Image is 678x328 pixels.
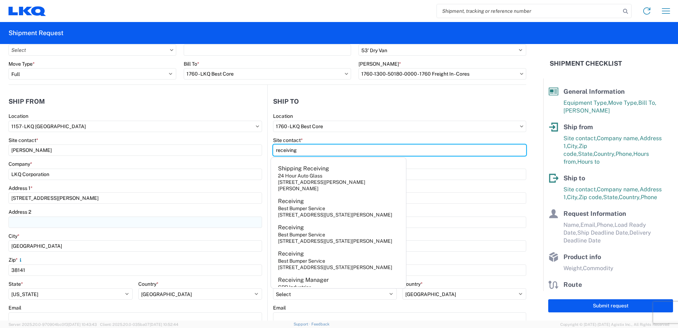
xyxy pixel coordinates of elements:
div: Receiving [278,250,304,258]
div: [STREET_ADDRESS][US_STATE][PERSON_NAME] [278,264,392,270]
label: Site contact [273,137,303,143]
span: City, [567,194,579,201]
span: General Information [563,88,625,95]
div: Best Bumper Service [278,205,325,212]
span: Hours to [577,158,600,165]
span: Equipment Type, [563,99,608,106]
span: Route [563,281,582,288]
span: [PERSON_NAME] [563,107,610,114]
label: Company [9,161,32,167]
div: Best Bumper Service [278,231,325,238]
span: Phone, [597,222,615,228]
span: [DATE] 10:52:44 [150,322,178,327]
a: Support [294,322,311,326]
span: Country, [594,151,616,157]
input: Shipment, tracking or reference number [437,4,621,18]
label: Location [9,113,28,119]
div: CRP Industries [278,284,311,290]
h2: Shipment Checklist [550,59,622,68]
span: Phone [641,194,657,201]
span: Ship from [563,123,593,131]
span: Client: 2025.20.0-035ba07 [100,322,178,327]
span: Site contact, [563,186,597,193]
span: Server: 2025.20.0-970904bc0f3 [9,322,97,327]
input: Select [359,68,526,80]
label: [PERSON_NAME] [359,61,401,67]
label: State [9,281,23,287]
input: Select [9,121,262,132]
div: [STREET_ADDRESS][US_STATE][PERSON_NAME] [278,212,392,218]
span: Product info [563,253,601,261]
span: City, [567,143,579,149]
input: Select [9,44,176,56]
div: 24 Hour Auto Glass [278,173,322,179]
h2: Ship from [9,98,45,105]
span: Email, [580,222,597,228]
h2: Ship to [273,98,299,105]
span: Site contact, [563,135,597,142]
button: Submit request [548,299,673,312]
div: Receiving [278,197,304,205]
span: Bill To, [638,99,656,106]
label: Country [402,281,423,287]
div: [STREET_ADDRESS][PERSON_NAME][PERSON_NAME] [278,179,402,192]
label: Email [273,305,286,311]
span: Company name, [597,135,640,142]
div: Receiving Manager [278,276,329,284]
span: Zip code, [579,194,603,201]
div: [STREET_ADDRESS][US_STATE][PERSON_NAME] [278,238,392,244]
span: Commodity [583,265,613,272]
h2: Shipment Request [9,29,63,37]
div: Receiving [278,224,304,231]
a: Feedback [311,322,329,326]
span: State, [603,194,619,201]
span: Ship Deadline Date, [577,229,629,236]
label: Location [273,113,293,119]
label: Address 2 [9,209,31,215]
div: Best Bumper Service [278,258,325,264]
input: Select [273,121,526,132]
span: Phone, [616,151,633,157]
span: Ship to [563,174,585,182]
label: Country [138,281,159,287]
span: Name, [563,222,580,228]
input: Select [184,68,351,80]
span: Request Information [563,210,626,217]
span: Copyright © [DATE]-[DATE] Agistix Inc., All Rights Reserved [560,321,669,328]
label: Email [9,305,21,311]
label: Bill To [184,61,199,67]
label: Zip [9,257,23,263]
div: Shipping Receiving [278,165,329,173]
label: Address 1 [9,185,33,191]
span: [DATE] 10:43:43 [68,322,97,327]
span: Move Type, [608,99,638,106]
label: City [9,233,20,239]
label: Move Type [9,61,35,67]
label: Site contact [9,137,38,143]
span: State, [578,151,594,157]
span: Country, [619,194,641,201]
span: Weight, [563,265,583,272]
span: Company name, [597,186,640,193]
